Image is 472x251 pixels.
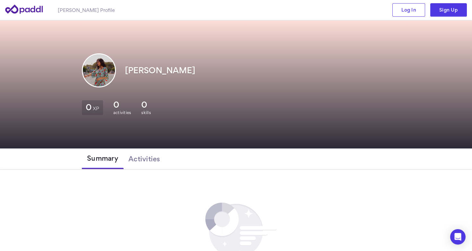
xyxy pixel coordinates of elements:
[128,155,160,163] span: Activities
[82,148,390,169] div: tabs
[141,110,151,115] span: skills
[113,110,131,115] span: activities
[141,100,147,110] span: 0
[430,3,467,17] a: Sign Up
[125,66,195,75] h1: [PERSON_NAME]
[450,229,466,245] div: Open Intercom Messenger
[392,3,425,17] a: Log In
[87,154,118,162] span: Summary
[86,104,92,110] span: 0
[113,100,119,110] span: 0
[93,107,99,110] small: XP
[83,54,115,86] img: Raksha Budhathoki
[58,7,115,13] h1: [PERSON_NAME] Profile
